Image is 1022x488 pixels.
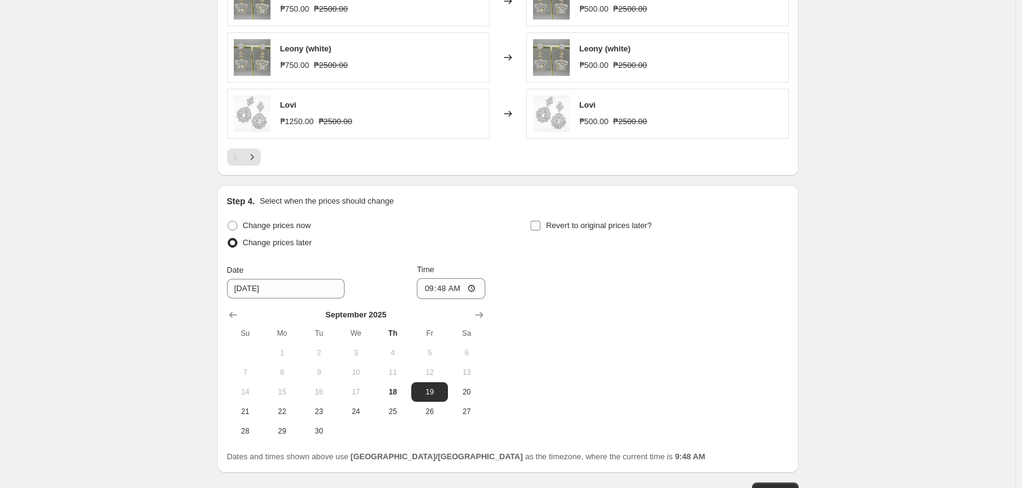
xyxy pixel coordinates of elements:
[613,61,647,70] span: ₱2500.00
[264,402,300,421] button: Monday September 22 2025
[234,95,270,132] img: 34047703226_e6c5373c7e_o_80x.jpg
[269,407,296,416] span: 22
[416,348,443,358] span: 5
[227,279,345,298] input: 9/18/2025
[448,402,485,421] button: Saturday September 27 2025
[244,149,261,166] button: Next
[232,407,259,416] span: 21
[243,238,312,247] span: Change prices later
[269,328,296,338] span: Mo
[300,382,337,402] button: Tuesday September 16 2025
[533,39,570,76] img: image_53009283-e1fa-4179-80c9-6742531ceeb1_80x.jpg
[416,387,443,397] span: 19
[269,368,296,377] span: 8
[269,387,296,397] span: 15
[227,265,244,275] span: Date
[305,328,332,338] span: Tu
[416,328,443,338] span: Fr
[232,426,259,436] span: 28
[448,363,485,382] button: Saturday September 13 2025
[351,452,523,461] b: [GEOGRAPHIC_DATA]/[GEOGRAPHIC_DATA]
[375,323,411,343] th: Thursday
[411,323,448,343] th: Friday
[411,382,448,402] button: Friday September 19 2025
[280,100,297,109] span: Lovi
[280,117,314,126] span: ₱1250.00
[613,117,647,126] span: ₱2500.00
[227,402,264,421] button: Sunday September 21 2025
[227,195,255,207] h2: Step 4.
[342,368,369,377] span: 10
[375,343,411,363] button: Thursday September 4 2025
[448,382,485,402] button: Saturday September 20 2025
[225,306,242,323] button: Show previous month, August 2025
[448,323,485,343] th: Saturday
[232,387,259,397] span: 14
[471,306,488,323] button: Show next month, October 2025
[227,382,264,402] button: Sunday September 14 2025
[546,221,652,230] span: Revert to original prices later?
[314,4,348,13] span: ₱2500.00
[305,426,332,436] span: 30
[613,4,647,13] span: ₱2500.00
[379,368,406,377] span: 11
[300,402,337,421] button: Tuesday September 23 2025
[280,61,310,70] span: ₱750.00
[411,343,448,363] button: Friday September 5 2025
[300,421,337,441] button: Tuesday September 30 2025
[264,343,300,363] button: Monday September 1 2025
[342,328,369,338] span: We
[533,95,570,132] img: 34047703226_e6c5373c7e_o_80x.jpg
[300,343,337,363] button: Tuesday September 2 2025
[337,343,374,363] button: Wednesday September 3 2025
[416,407,443,416] span: 26
[305,348,332,358] span: 2
[243,221,311,230] span: Change prices now
[227,452,706,461] span: Dates and times shown above use as the timezone, where the current time is
[453,387,480,397] span: 20
[280,4,310,13] span: ₱750.00
[305,407,332,416] span: 23
[264,323,300,343] th: Monday
[417,265,434,274] span: Time
[580,100,596,109] span: Lovi
[375,363,411,382] button: Thursday September 11 2025
[375,402,411,421] button: Thursday September 25 2025
[411,363,448,382] button: Friday September 12 2025
[375,382,411,402] button: Today Thursday September 18 2025
[580,4,609,13] span: ₱500.00
[305,368,332,377] span: 9
[379,387,406,397] span: 18
[227,323,264,343] th: Sunday
[342,407,369,416] span: 24
[227,363,264,382] button: Sunday September 7 2025
[319,117,352,126] span: ₱2500.00
[453,368,480,377] span: 13
[379,328,406,338] span: Th
[227,421,264,441] button: Sunday September 28 2025
[300,363,337,382] button: Tuesday September 9 2025
[232,328,259,338] span: Su
[342,348,369,358] span: 3
[269,348,296,358] span: 1
[337,382,374,402] button: Wednesday September 17 2025
[269,426,296,436] span: 29
[232,368,259,377] span: 7
[337,363,374,382] button: Wednesday September 10 2025
[453,328,480,338] span: Sa
[580,117,609,126] span: ₱500.00
[417,278,485,299] input: 12:00
[264,421,300,441] button: Monday September 29 2025
[675,452,705,461] b: 9:48 AM
[264,363,300,382] button: Monday September 8 2025
[264,382,300,402] button: Monday September 15 2025
[379,348,406,358] span: 4
[259,195,394,207] p: Select when the prices should change
[337,323,374,343] th: Wednesday
[580,44,631,53] span: Leony (white)
[300,323,337,343] th: Tuesday
[234,39,270,76] img: image_53009283-e1fa-4179-80c9-6742531ceeb1_80x.jpg
[337,402,374,421] button: Wednesday September 24 2025
[314,61,348,70] span: ₱2500.00
[448,343,485,363] button: Saturday September 6 2025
